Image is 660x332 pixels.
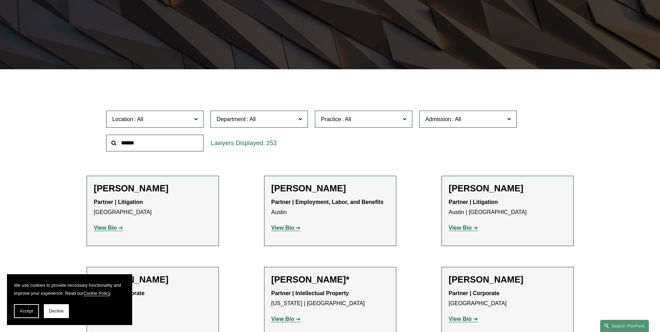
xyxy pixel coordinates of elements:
[271,183,389,194] h2: [PERSON_NAME]
[94,199,143,205] strong: Partner | Litigation
[271,316,301,322] a: View Bio
[271,197,389,218] p: Austin
[271,199,384,205] strong: Partner | Employment, Labor, and Benefits
[449,316,478,322] a: View Bio
[600,320,649,332] a: Search this site
[94,225,123,231] a: View Bio
[449,183,566,194] h2: [PERSON_NAME]
[94,183,212,194] h2: [PERSON_NAME]
[94,288,212,309] p: [US_STATE]
[112,116,133,122] span: Location
[449,225,472,231] strong: View Bio
[271,274,389,285] h2: [PERSON_NAME]*
[271,225,301,231] a: View Bio
[449,225,478,231] a: View Bio
[14,281,125,297] p: We use cookies to provide necessary functionality and improve your experience. Read our .
[425,116,451,122] span: Admission
[449,316,472,322] strong: View Bio
[321,116,341,122] span: Practice
[449,197,566,218] p: Austin | [GEOGRAPHIC_DATA]
[94,225,117,231] strong: View Bio
[94,274,212,285] h2: [PERSON_NAME]
[84,291,110,296] a: Cookie Policy
[7,274,132,325] section: Cookie banner
[44,304,69,318] button: Decline
[271,290,349,296] strong: Partner | Intellectual Property
[49,309,64,314] span: Decline
[271,316,294,322] strong: View Bio
[20,309,33,314] span: Accept
[216,116,246,122] span: Department
[266,140,277,147] span: 253
[271,288,389,309] p: [US_STATE] | [GEOGRAPHIC_DATA]
[449,288,566,309] p: [GEOGRAPHIC_DATA]
[14,304,39,318] button: Accept
[449,290,500,296] strong: Partner | Corporate
[449,199,498,205] strong: Partner | Litigation
[271,225,294,231] strong: View Bio
[94,197,212,218] p: [GEOGRAPHIC_DATA]
[449,274,566,285] h2: [PERSON_NAME]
